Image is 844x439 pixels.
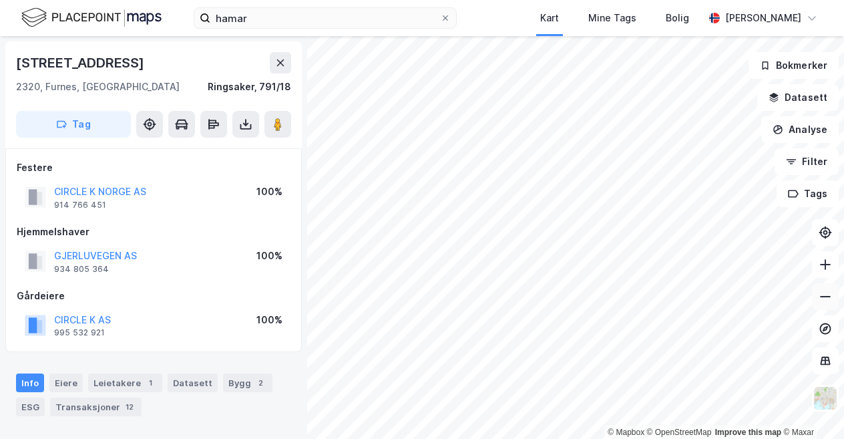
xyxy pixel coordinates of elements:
[144,376,157,390] div: 1
[16,52,147,74] div: [STREET_ADDRESS]
[777,180,839,207] button: Tags
[777,375,844,439] iframe: Chat Widget
[123,400,136,414] div: 12
[49,374,83,392] div: Eiere
[210,8,440,28] input: Søk på adresse, matrikkel, gårdeiere, leietakere eller personer
[256,184,282,200] div: 100%
[749,52,839,79] button: Bokmerker
[54,327,105,338] div: 995 532 921
[540,10,559,26] div: Kart
[725,10,801,26] div: [PERSON_NAME]
[715,428,781,437] a: Improve this map
[208,79,291,95] div: Ringsaker, 791/18
[256,312,282,328] div: 100%
[17,160,290,176] div: Festere
[88,374,162,392] div: Leietakere
[21,6,162,29] img: logo.f888ab2527a4732fd821a326f86c7f29.svg
[254,376,267,390] div: 2
[761,116,839,143] button: Analyse
[647,428,712,437] a: OpenStreetMap
[50,398,142,416] div: Transaksjoner
[223,374,272,392] div: Bygg
[16,111,131,138] button: Tag
[16,79,180,95] div: 2320, Furnes, [GEOGRAPHIC_DATA]
[17,288,290,304] div: Gårdeiere
[608,428,644,437] a: Mapbox
[666,10,689,26] div: Bolig
[16,374,44,392] div: Info
[757,84,839,111] button: Datasett
[588,10,636,26] div: Mine Tags
[775,148,839,175] button: Filter
[17,224,290,240] div: Hjemmelshaver
[168,374,218,392] div: Datasett
[54,200,106,210] div: 914 766 451
[16,398,45,416] div: ESG
[256,248,282,264] div: 100%
[54,264,109,275] div: 934 805 364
